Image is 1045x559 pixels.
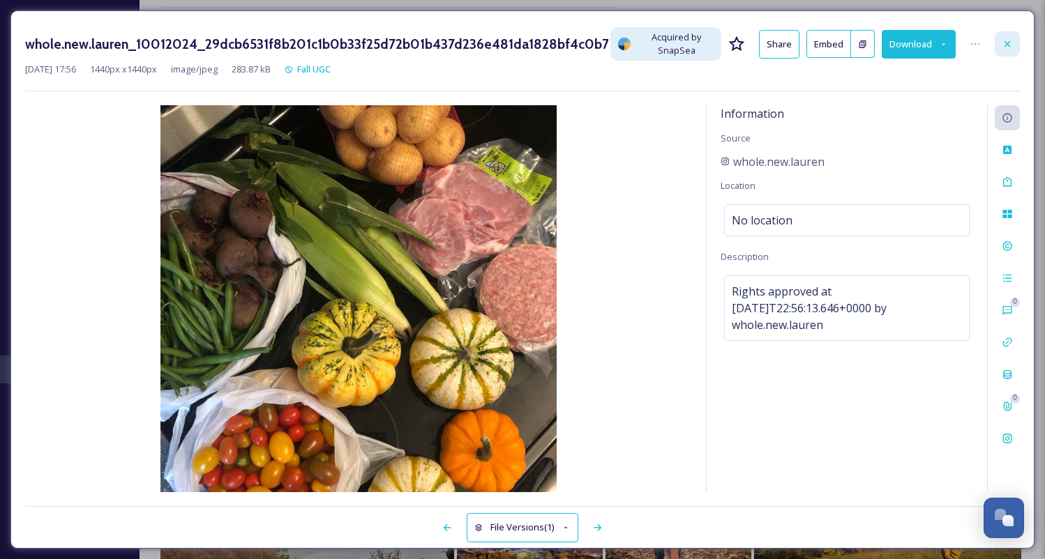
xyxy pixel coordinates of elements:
[232,63,271,76] span: 283.87 kB
[1010,394,1020,404] div: 0
[25,105,692,501] img: 29dcb6531f8b201c1b0b33f25d72b01b437d236e481da1828bf4c0b72fdf8d42.jpg
[733,153,825,170] span: whole.new.lauren
[297,63,331,75] span: Fall UGC
[721,250,769,263] span: Description
[617,37,631,51] img: snapsea-logo.png
[1010,298,1020,307] div: 0
[721,153,825,170] a: whole.new.lauren
[732,283,962,333] span: Rights approved at [DATE]T22:56:13.646+0000 by whole.new.lauren
[759,30,799,59] button: Share
[721,179,755,192] span: Location
[806,30,851,58] button: Embed
[467,513,578,542] button: File Versions(1)
[882,30,956,59] button: Download
[25,63,76,76] span: [DATE] 17:56
[90,63,157,76] span: 1440 px x 1440 px
[25,34,608,54] h3: whole.new.lauren_10012024_29dcb6531f8b201c1b0b33f25d72b01b437d236e481da1828bf4c0b72fdf8d42.jpg
[732,212,792,229] span: No location
[638,31,714,57] span: Acquired by SnapSea
[721,106,784,121] span: Information
[171,63,218,76] span: image/jpeg
[984,498,1024,538] button: Open Chat
[721,132,751,144] span: Source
